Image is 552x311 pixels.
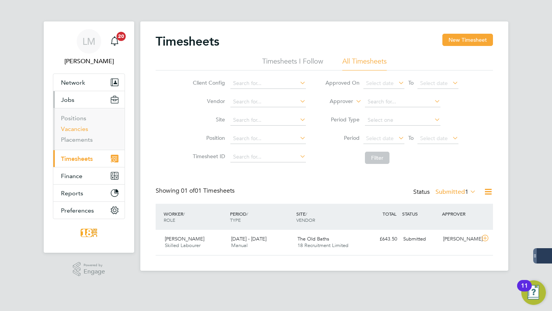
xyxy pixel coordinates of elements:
[360,233,400,246] div: £643.50
[297,242,348,249] span: 18 Recruitment Limited
[521,286,528,296] div: 11
[366,80,394,87] span: Select date
[365,152,389,164] button: Filter
[84,268,105,275] span: Engage
[162,207,228,227] div: WORKER
[400,207,440,221] div: STATUS
[440,233,480,246] div: [PERSON_NAME]
[231,242,248,249] span: Manual
[61,172,82,180] span: Finance
[53,91,125,108] button: Jobs
[191,153,225,160] label: Timesheet ID
[230,115,306,126] input: Search for...
[413,187,478,198] div: Status
[420,80,448,87] span: Select date
[156,187,236,195] div: Showing
[53,202,125,219] button: Preferences
[191,134,225,141] label: Position
[400,233,440,246] div: Submitted
[61,96,74,103] span: Jobs
[181,187,235,195] span: 01 Timesheets
[365,97,440,107] input: Search for...
[61,125,88,133] a: Vacancies
[61,207,94,214] span: Preferences
[406,78,416,88] span: To
[366,135,394,142] span: Select date
[325,134,360,141] label: Period
[435,188,476,196] label: Submitted
[420,135,448,142] span: Select date
[183,211,185,217] span: /
[296,217,315,223] span: VENDOR
[53,29,125,66] a: LM[PERSON_NAME]
[306,211,307,217] span: /
[383,211,396,217] span: TOTAL
[53,167,125,184] button: Finance
[117,32,126,41] span: 20
[84,262,105,268] span: Powered by
[246,211,248,217] span: /
[82,36,95,46] span: LM
[44,21,134,253] nav: Main navigation
[230,97,306,107] input: Search for...
[165,242,200,249] span: Skilled Labourer
[325,79,360,86] label: Approved On
[228,207,294,227] div: PERIOD
[181,187,195,195] span: 01 of
[442,34,493,46] button: New Timesheet
[53,108,125,150] div: Jobs
[230,133,306,144] input: Search for...
[107,29,122,54] a: 20
[61,79,85,86] span: Network
[406,133,416,143] span: To
[191,79,225,86] label: Client Config
[230,152,306,162] input: Search for...
[61,155,93,162] span: Timesheets
[440,207,480,221] div: APPROVER
[61,136,93,143] a: Placements
[342,57,387,70] li: All Timesheets
[53,57,125,66] span: Libby Murphy
[156,34,219,49] h2: Timesheets
[53,74,125,91] button: Network
[230,217,241,223] span: TYPE
[73,262,105,277] a: Powered byEngage
[294,207,361,227] div: SITE
[297,236,329,242] span: The Old Baths
[164,217,175,223] span: ROLE
[230,78,306,89] input: Search for...
[365,115,440,126] input: Select one
[61,115,86,122] a: Positions
[521,280,546,305] button: Open Resource Center, 11 new notifications
[465,188,468,196] span: 1
[325,116,360,123] label: Period Type
[79,227,99,239] img: 18rec-logo-retina.png
[191,116,225,123] label: Site
[61,190,83,197] span: Reports
[231,236,266,242] span: [DATE] - [DATE]
[53,227,125,239] a: Go to home page
[165,236,204,242] span: [PERSON_NAME]
[53,185,125,201] button: Reports
[262,57,323,70] li: Timesheets I Follow
[319,98,353,105] label: Approver
[191,98,225,105] label: Vendor
[53,150,125,167] button: Timesheets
